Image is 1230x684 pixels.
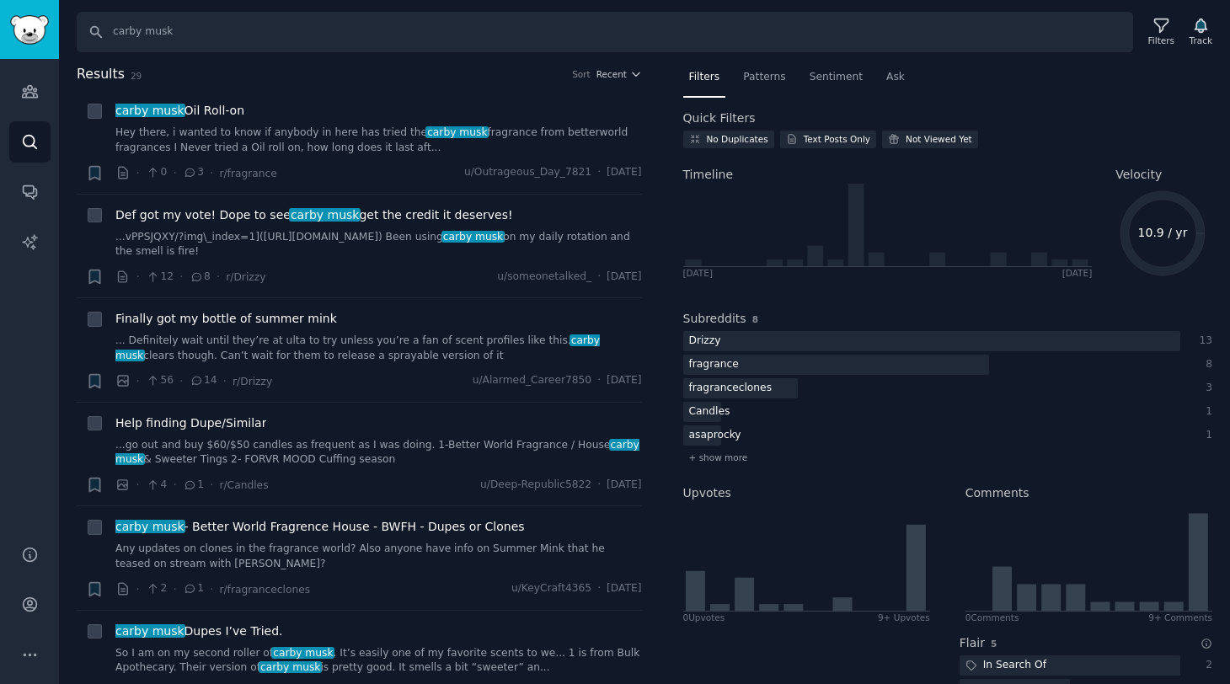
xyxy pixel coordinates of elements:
[210,164,213,182] span: ·
[1138,226,1188,239] text: 10.9 / yr
[115,623,283,640] span: Dupes I’ve Tried.
[173,476,176,494] span: ·
[683,110,756,127] h2: Quick Filters
[183,165,204,180] span: 3
[219,584,310,596] span: r/fragranceclones
[114,104,185,117] span: carby musk
[473,373,592,388] span: u/Alarmed_Career7850
[136,580,140,598] span: ·
[115,414,266,432] a: Help finding Dupe/Similar
[115,126,642,155] a: Hey there, i wanted to know if anybody in here has tried thecarby muskfragrance from betterworld ...
[136,164,140,182] span: ·
[77,12,1133,52] input: Search Keyword
[136,268,140,286] span: ·
[190,270,211,285] span: 8
[146,581,167,596] span: 2
[146,270,174,285] span: 12
[965,484,1029,502] h2: Comments
[1190,35,1212,46] div: Track
[572,68,591,80] div: Sort
[136,372,140,390] span: ·
[115,334,642,363] a: ... Definitely wait until they’re at ulta to try unless you’re a fan of scent profiles like this....
[115,102,244,120] span: Oil Roll-on
[183,581,204,596] span: 1
[226,271,265,283] span: r/Drizzy
[289,208,361,222] span: carby musk
[183,478,204,493] span: 1
[683,484,731,502] h2: Upvotes
[752,314,758,324] span: 8
[960,655,1052,676] div: In Search Of
[464,165,591,180] span: u/Outrageous_Day_7821
[991,639,997,649] span: 5
[179,268,183,286] span: ·
[146,373,174,388] span: 56
[1115,166,1162,184] span: Velocity
[115,542,642,571] a: Any updates on clones in the fragrance world? Also anyone have info on Summer Mink that he teased...
[597,478,601,493] span: ·
[10,15,49,45] img: GummySearch logo
[683,166,734,184] span: Timeline
[707,133,768,145] div: No Duplicates
[689,452,748,463] span: + show more
[271,647,334,659] span: carby musk
[146,165,167,180] span: 0
[810,70,863,85] span: Sentiment
[173,580,176,598] span: ·
[146,478,167,493] span: 4
[131,71,142,81] span: 29
[115,206,513,224] a: Def got my vote! Dope to seecarby muskget the credit it deserves!
[683,355,745,376] div: fragrance
[878,612,930,623] div: 9+ Upvotes
[1148,612,1212,623] div: 9+ Comments
[597,165,601,180] span: ·
[219,168,276,179] span: r/fragrance
[217,268,220,286] span: ·
[607,581,641,596] span: [DATE]
[173,164,176,182] span: ·
[115,310,337,328] a: Finally got my bottle of summer mink
[223,372,227,390] span: ·
[441,231,505,243] span: carby musk
[804,133,870,145] div: Text Posts Only
[597,581,601,596] span: ·
[115,518,525,536] a: carby musk- Better World Fragrence House - BWFH - Dupes or Clones
[960,634,985,652] h2: Flair
[115,102,244,120] a: carby muskOil Roll-on
[259,661,322,673] span: carby musk
[683,612,725,623] div: 0 Upvote s
[136,476,140,494] span: ·
[115,230,642,259] a: ...vPPSJQXY/?img\_index=1]([URL][DOMAIN_NAME]) Been usingcarby muskon my daily rotation and the s...
[1198,404,1213,419] div: 1
[1184,14,1218,50] button: Track
[190,373,217,388] span: 14
[114,624,185,638] span: carby musk
[425,126,489,138] span: carby musk
[886,70,905,85] span: Ask
[965,612,1019,623] div: 0 Comment s
[597,270,601,285] span: ·
[607,270,641,285] span: [DATE]
[607,478,641,493] span: [DATE]
[77,64,125,85] span: Results
[480,478,591,493] span: u/Deep-Republic5822
[743,70,785,85] span: Patterns
[115,334,600,361] span: carby musk
[115,438,642,468] a: ...go out and buy $60/$50 candles as frequent as I was doing. 1-Better World Fragrance / Housecar...
[683,378,778,399] div: fragranceclones
[1198,334,1213,349] div: 13
[1198,381,1213,396] div: 3
[607,373,641,388] span: [DATE]
[597,373,601,388] span: ·
[683,310,746,328] h2: Subreddits
[179,372,183,390] span: ·
[511,581,591,596] span: u/KeyCraft4365
[210,476,213,494] span: ·
[683,425,747,446] div: asaprocky
[683,267,714,279] div: [DATE]
[497,270,591,285] span: u/someonetalked_
[683,331,727,352] div: Drizzy
[115,518,525,536] span: - Better World Fragrence House - BWFH - Dupes or Clones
